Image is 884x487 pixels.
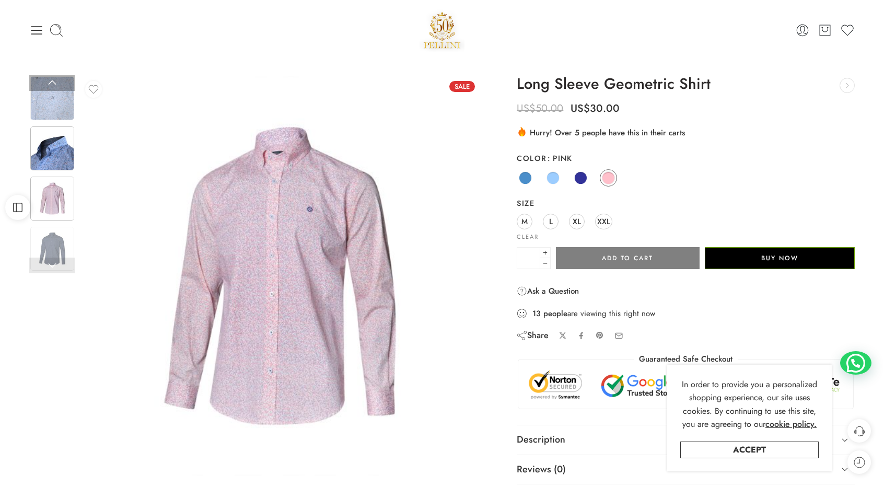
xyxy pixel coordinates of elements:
[517,234,539,240] a: Clear options
[517,101,536,116] span: US$
[571,101,590,116] span: US$
[420,8,464,52] img: Pellini
[682,378,817,431] span: In order to provide you a personalized shopping experience, our site uses cookies. By continuing ...
[595,214,612,229] a: XXL
[517,330,549,341] div: Share
[543,214,559,229] a: L
[526,370,845,401] img: Trust
[517,214,532,229] a: M
[517,76,855,92] h1: Long Sleeve Geometric Shirt
[840,23,855,38] a: Wishlist
[517,153,855,164] label: Color
[680,442,819,458] a: Accept
[614,331,623,340] a: Email to your friends
[517,308,855,319] div: are viewing this right now
[569,214,585,229] a: XL
[517,425,855,455] a: Description
[556,247,699,269] button: Add to cart
[559,332,567,340] a: Share on X
[577,332,585,340] a: Share on Facebook
[549,214,553,228] span: L
[547,153,573,164] span: Pink
[596,331,604,340] a: Pin on Pinterest
[517,101,563,116] bdi: 50.00
[705,247,855,269] button: Buy Now
[420,8,464,52] a: Pellini -
[765,418,817,431] a: cookie policy.
[521,214,528,228] span: M
[449,81,475,92] span: Sale
[597,214,610,228] span: XXL
[80,76,480,476] img: 50dd3d20525e46d59ebedb573ad801c3-Original-scaled-1.jpg
[634,354,738,365] legend: Guaranteed Safe Checkout
[818,23,832,38] a: Cart
[517,285,579,297] a: Ask a Question
[532,308,541,319] strong: 13
[517,198,855,208] label: Size
[517,126,855,138] div: Hurry! Over 5 people have this in their carts
[517,455,855,484] a: Reviews (0)
[571,101,620,116] bdi: 30.00
[573,214,581,228] span: XL
[795,23,810,38] a: Login / Register
[543,308,567,319] strong: people
[517,247,540,269] input: Product quantity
